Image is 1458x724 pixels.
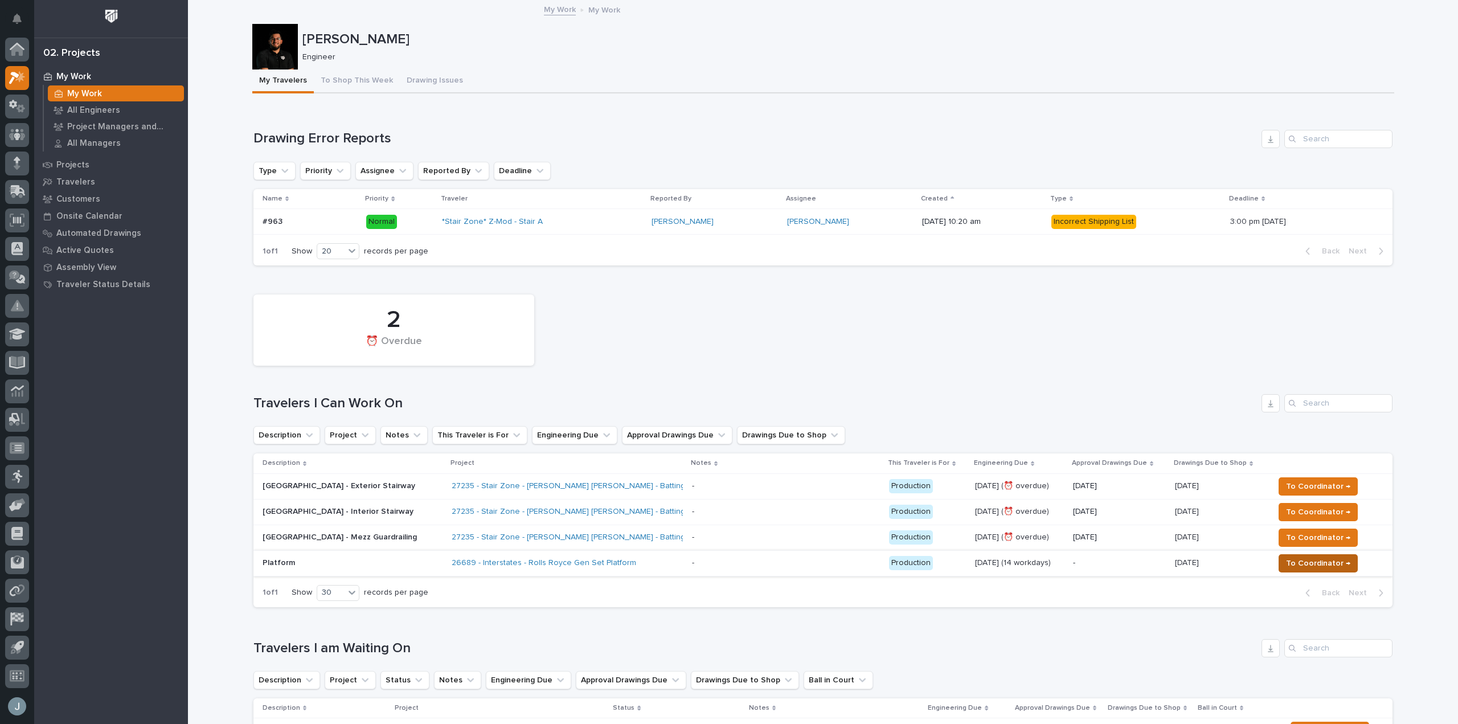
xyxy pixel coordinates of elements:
[1349,246,1374,256] span: Next
[889,505,933,519] div: Production
[365,193,388,205] p: Priority
[1344,246,1393,256] button: Next
[253,209,1393,235] tr: #963#963 Normal*Stair Zone* Z-Mod - Stair A [PERSON_NAME] [PERSON_NAME] [DATE] 10:20 amIncorrect ...
[486,671,571,689] button: Engineering Due
[975,507,1064,517] p: [DATE] (⏰ overdue)
[1050,193,1067,205] p: Type
[974,457,1028,469] p: Engineering Due
[263,193,282,205] p: Name
[292,247,312,256] p: Show
[804,671,873,689] button: Ball in Court
[787,217,849,227] a: [PERSON_NAME]
[1174,457,1247,469] p: Drawings Due to Shop
[34,242,188,259] a: Active Quotes
[67,138,121,149] p: All Managers
[253,499,1393,525] tr: [GEOGRAPHIC_DATA] - Interior Stairway27235 - Stair Zone - [PERSON_NAME] [PERSON_NAME] - Batting C...
[418,162,489,180] button: Reported By
[1230,215,1288,227] p: 3:00 pm [DATE]
[1073,507,1166,517] p: [DATE]
[34,68,188,85] a: My Work
[263,702,300,714] p: Description
[263,457,300,469] p: Description
[1284,130,1393,148] div: Search
[1072,457,1147,469] p: Approval Drawings Due
[252,69,314,93] button: My Travelers
[432,426,527,444] button: This Traveler is For
[292,588,312,598] p: Show
[450,457,474,469] p: Project
[1073,481,1166,491] p: [DATE]
[1051,215,1136,229] div: Incorrect Shipping List
[650,193,691,205] p: Reported By
[889,479,933,493] div: Production
[544,2,576,15] a: My Work
[325,426,376,444] button: Project
[1286,531,1350,545] span: To Coordinator →
[1175,479,1201,491] p: [DATE]
[922,217,1042,227] p: [DATE] 10:20 am
[44,102,188,118] a: All Engineers
[34,173,188,190] a: Travelers
[452,533,730,542] a: 27235 - Stair Zone - [PERSON_NAME] [PERSON_NAME] - Batting Cage Stairs
[56,246,114,256] p: Active Quotes
[1279,529,1358,547] button: To Coordinator →
[44,135,188,151] a: All Managers
[273,336,515,359] div: ⏰ Overdue
[67,122,179,132] p: Project Managers and Engineers
[325,671,376,689] button: Project
[692,533,694,542] div: -
[314,69,400,93] button: To Shop This Week
[273,306,515,334] div: 2
[691,671,799,689] button: Drawings Due to Shop
[1229,193,1259,205] p: Deadline
[44,118,188,134] a: Project Managers and Engineers
[400,69,470,93] button: Drawing Issues
[452,481,730,491] a: 27235 - Stair Zone - [PERSON_NAME] [PERSON_NAME] - Batting Cage Stairs
[5,694,29,718] button: users-avatar
[302,31,1390,48] p: [PERSON_NAME]
[34,190,188,207] a: Customers
[1315,588,1340,598] span: Back
[5,7,29,31] button: Notifications
[975,533,1064,542] p: [DATE] (⏰ overdue)
[1284,394,1393,412] div: Search
[749,702,769,714] p: Notes
[253,162,296,180] button: Type
[253,238,287,265] p: 1 of 1
[532,426,617,444] button: Engineering Due
[441,193,468,205] p: Traveler
[253,426,320,444] button: Description
[889,530,933,545] div: Production
[1344,588,1393,598] button: Next
[263,507,443,517] p: [GEOGRAPHIC_DATA] - Interior Stairway
[1349,588,1374,598] span: Next
[253,525,1393,550] tr: [GEOGRAPHIC_DATA] - Mezz Guardrailing27235 - Stair Zone - [PERSON_NAME] [PERSON_NAME] - Batting C...
[364,247,428,256] p: records per page
[253,473,1393,499] tr: [GEOGRAPHIC_DATA] - Exterior Stairway27235 - Stair Zone - [PERSON_NAME] [PERSON_NAME] - Batting C...
[263,558,443,568] p: Platform
[889,556,933,570] div: Production
[1198,702,1237,714] p: Ball in Court
[1175,530,1201,542] p: [DATE]
[1286,505,1350,519] span: To Coordinator →
[317,587,345,599] div: 30
[56,228,141,239] p: Automated Drawings
[975,558,1064,568] p: [DATE] (14 workdays)
[56,194,100,204] p: Customers
[928,702,982,714] p: Engineering Due
[300,162,351,180] button: Priority
[1073,533,1166,542] p: [DATE]
[253,640,1257,657] h1: Travelers I am Waiting On
[34,207,188,224] a: Onsite Calendar
[364,588,428,598] p: records per page
[101,6,122,27] img: Workspace Logo
[588,3,620,15] p: My Work
[1284,639,1393,657] input: Search
[263,481,443,491] p: [GEOGRAPHIC_DATA] - Exterior Stairway
[355,162,413,180] button: Assignee
[452,558,636,568] a: 26689 - Interstates - Rolls Royce Gen Set Platform
[56,72,91,82] p: My Work
[494,162,551,180] button: Deadline
[263,533,443,542] p: [GEOGRAPHIC_DATA] - Mezz Guardrailing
